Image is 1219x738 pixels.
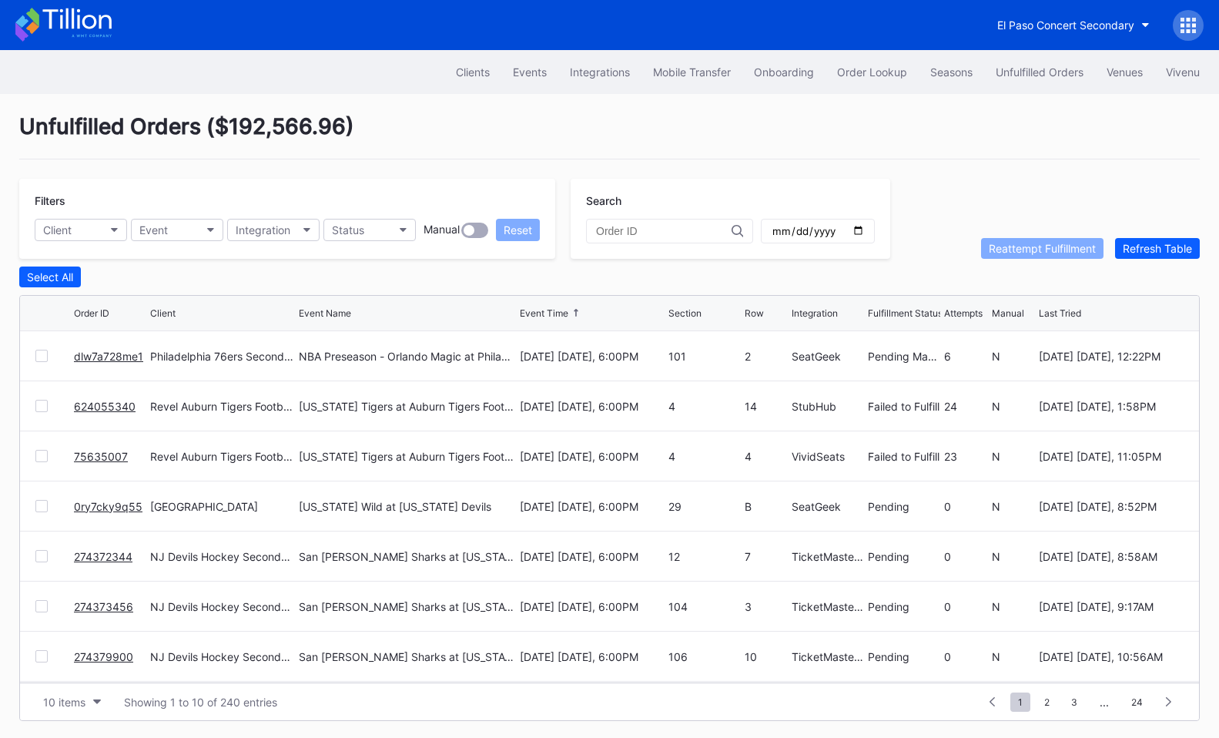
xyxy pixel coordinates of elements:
[150,307,176,319] div: Client
[837,65,907,79] div: Order Lookup
[984,58,1095,86] button: Unfulfilled Orders
[299,500,491,513] div: [US_STATE] Wild at [US_STATE] Devils
[139,223,168,236] div: Event
[641,58,742,86] button: Mobile Transfer
[745,500,788,513] div: B
[520,450,665,463] div: [DATE] [DATE], 6:00PM
[299,307,351,319] div: Event Name
[944,307,983,319] div: Attempts
[150,350,295,363] div: Philadelphia 76ers Secondary
[43,223,72,236] div: Client
[792,350,864,363] div: SeatGeek
[792,500,864,513] div: SeatGeek
[1107,65,1143,79] div: Venues
[332,223,364,236] div: Status
[504,223,532,236] div: Reset
[27,270,73,283] div: Select All
[520,650,665,663] div: [DATE] [DATE], 6:00PM
[1123,242,1192,255] div: Refresh Table
[944,550,987,563] div: 0
[944,350,987,363] div: 6
[992,350,1035,363] div: N
[227,219,320,241] button: Integration
[792,550,864,563] div: TicketMasterResale
[989,242,1096,255] div: Reattempt Fulfillment
[35,219,127,241] button: Client
[1039,600,1184,613] div: [DATE] [DATE], 9:17AM
[992,650,1035,663] div: N
[745,550,788,563] div: 7
[501,58,558,86] button: Events
[868,500,940,513] div: Pending
[1039,650,1184,663] div: [DATE] [DATE], 10:56AM
[520,350,665,363] div: [DATE] [DATE], 6:00PM
[986,11,1161,39] button: El Paso Concert Secondary
[150,650,295,663] div: NJ Devils Hockey Secondary
[35,692,109,713] button: 10 items
[826,58,919,86] a: Order Lookup
[74,450,128,463] a: 75635007
[43,696,85,709] div: 10 items
[150,600,295,613] div: NJ Devils Hockey Secondary
[992,550,1035,563] div: N
[444,58,501,86] button: Clients
[792,600,864,613] div: TicketMasterResale
[1115,238,1200,259] button: Refresh Table
[1039,400,1184,413] div: [DATE] [DATE], 1:58PM
[150,550,295,563] div: NJ Devils Hockey Secondary
[745,600,788,613] div: 3
[792,450,864,463] div: VividSeats
[868,350,940,363] div: Pending Manual
[792,307,838,319] div: Integration
[792,400,864,413] div: StubHub
[558,58,641,86] button: Integrations
[996,65,1083,79] div: Unfulfilled Orders
[944,400,987,413] div: 24
[930,65,973,79] div: Seasons
[1039,350,1184,363] div: [DATE] [DATE], 12:22PM
[868,550,940,563] div: Pending
[1063,693,1085,712] span: 3
[150,500,295,513] div: [GEOGRAPHIC_DATA]
[1039,307,1081,319] div: Last Tried
[992,307,1024,319] div: Manual
[745,650,788,663] div: 10
[868,307,943,319] div: Fulfillment Status
[1039,450,1184,463] div: [DATE] [DATE], 11:05PM
[653,65,731,79] div: Mobile Transfer
[299,450,516,463] div: [US_STATE] Tigers at Auburn Tigers Football
[74,500,142,513] a: 0ry7cky9q55
[299,650,516,663] div: San [PERSON_NAME] Sharks at [US_STATE] Devils
[668,307,702,319] div: Section
[992,400,1035,413] div: N
[596,225,732,237] input: Order ID
[299,350,516,363] div: NBA Preseason - Orlando Magic at Philadelphia 76ers
[74,400,136,413] a: 624055340
[1154,58,1211,86] button: Vivenu
[150,400,295,413] div: Revel Auburn Tigers Football Secondary
[868,450,940,463] div: Failed to Fulfill
[745,400,788,413] div: 14
[1095,58,1154,86] a: Venues
[981,238,1103,259] button: Reattempt Fulfillment
[19,113,1200,159] div: Unfulfilled Orders ( $192,566.96 )
[74,307,109,319] div: Order ID
[570,65,630,79] div: Integrations
[944,650,987,663] div: 0
[754,65,814,79] div: Onboarding
[742,58,826,86] button: Onboarding
[944,450,987,463] div: 23
[74,350,143,363] a: dlw7a728me1
[299,600,516,613] div: San [PERSON_NAME] Sharks at [US_STATE] Devils
[424,223,460,238] div: Manual
[668,600,741,613] div: 104
[74,550,132,563] a: 274372344
[668,650,741,663] div: 106
[456,65,490,79] div: Clients
[868,600,940,613] div: Pending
